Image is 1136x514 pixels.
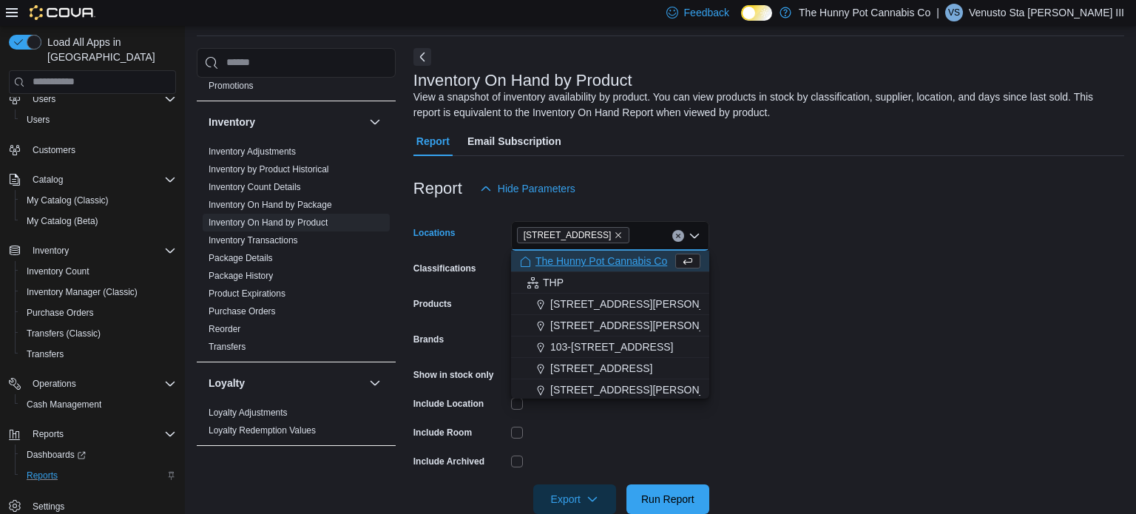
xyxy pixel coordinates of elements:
span: 2173 Yonge St [517,227,630,243]
span: Users [33,93,55,105]
span: Inventory Manager (Classic) [27,286,138,298]
span: Catalog [33,174,63,186]
span: Inventory Count Details [209,181,301,193]
label: Include Room [413,427,472,439]
button: Loyalty [209,376,363,390]
div: Loyalty [197,404,396,445]
span: Transfers (Classic) [27,328,101,339]
span: Reports [21,467,176,484]
span: Loyalty Adjustments [209,407,288,419]
span: Dashboards [27,449,86,461]
span: Operations [27,375,176,393]
a: Promotions [209,81,254,91]
span: [STREET_ADDRESS] [550,361,652,376]
button: 103-[STREET_ADDRESS] [511,337,709,358]
a: Customers [27,141,81,159]
p: Venusto Sta [PERSON_NAME] III [969,4,1124,21]
button: Loyalty [366,374,384,392]
span: Transfers [209,341,246,353]
button: My Catalog (Beta) [15,211,182,231]
span: Run Report [641,492,694,507]
input: Dark Mode [741,5,772,21]
a: Package History [209,271,273,281]
a: Inventory Count Details [209,182,301,192]
span: My Catalog (Classic) [27,195,109,206]
a: Loyalty Redemption Values [209,425,316,436]
button: Inventory [209,115,363,129]
a: Reorder [209,324,240,334]
a: Users [21,111,55,129]
span: Reports [33,428,64,440]
span: [STREET_ADDRESS][PERSON_NAME] [550,382,738,397]
span: Cash Management [21,396,176,413]
span: Export [542,484,607,514]
span: Feedback [684,5,729,20]
button: Transfers (Classic) [15,323,182,344]
a: My Catalog (Beta) [21,212,104,230]
span: Purchase Orders [209,305,276,317]
span: Reorder [209,323,240,335]
span: Inventory [33,245,69,257]
span: Transfers (Classic) [21,325,176,342]
button: Transfers [15,344,182,365]
h3: Loyalty [209,376,245,390]
button: [STREET_ADDRESS][PERSON_NAME] [511,379,709,401]
span: Package History [209,270,273,282]
a: Transfers [21,345,70,363]
button: Reports [15,465,182,486]
button: Catalog [27,171,69,189]
span: Operations [33,378,76,390]
span: Product Expirations [209,288,285,300]
span: Inventory Adjustments [209,146,296,158]
button: Users [27,90,61,108]
span: 103-[STREET_ADDRESS] [550,339,674,354]
a: Transfers (Classic) [21,325,106,342]
button: Operations [3,373,182,394]
span: Users [27,90,176,108]
span: [STREET_ADDRESS] [524,228,612,243]
span: Users [21,111,176,129]
span: [STREET_ADDRESS][PERSON_NAME] [550,297,738,311]
button: Remove 2173 Yonge St from selection in this group [614,231,623,240]
span: My Catalog (Classic) [21,192,176,209]
div: Inventory [197,143,396,362]
button: Export [533,484,616,514]
span: Catalog [27,171,176,189]
button: Operations [27,375,82,393]
span: Customers [33,144,75,156]
a: Cash Management [21,396,107,413]
button: Hide Parameters [474,174,581,203]
span: Inventory Manager (Classic) [21,283,176,301]
label: Include Location [413,398,484,410]
button: Close list of options [689,230,700,242]
button: [STREET_ADDRESS][PERSON_NAME] [511,294,709,315]
span: Load All Apps in [GEOGRAPHIC_DATA] [41,35,176,64]
button: Run Report [626,484,709,514]
span: VS [948,4,960,21]
button: Purchase Orders [15,302,182,323]
label: Classifications [413,263,476,274]
button: Inventory Count [15,261,182,282]
button: Reports [3,424,182,444]
button: Users [15,109,182,130]
span: Inventory On Hand by Package [209,199,332,211]
span: Inventory [27,242,176,260]
span: Dashboards [21,446,176,464]
p: | [936,4,939,21]
label: Products [413,298,452,310]
button: [STREET_ADDRESS][PERSON_NAME] [511,315,709,337]
span: Inventory by Product Historical [209,163,329,175]
button: Next [413,48,431,66]
button: My Catalog (Classic) [15,190,182,211]
div: Venusto Sta Maria III [945,4,963,21]
span: Inventory Count [27,266,89,277]
h3: Inventory [209,115,255,129]
span: My Catalog (Beta) [21,212,176,230]
span: Email Subscription [467,126,561,156]
span: Settings [33,501,64,513]
a: Dashboards [15,444,182,465]
a: Inventory On Hand by Product [209,217,328,228]
a: Inventory Transactions [209,235,298,246]
span: Transfers [21,345,176,363]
